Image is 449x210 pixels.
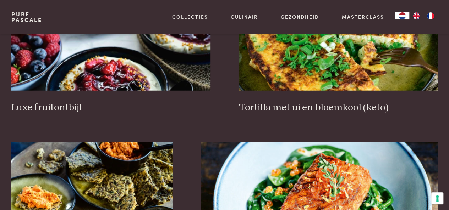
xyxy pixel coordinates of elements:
[341,13,384,21] a: Masterclass
[395,12,409,19] a: NL
[409,12,438,19] ul: Language list
[281,13,319,21] a: Gezondheid
[395,12,438,19] aside: Language selected: Nederlands
[172,13,208,21] a: Collecties
[11,102,210,114] h3: Luxe fruitontbijt
[409,12,423,19] a: EN
[395,12,409,19] div: Language
[11,11,42,23] a: PurePascale
[423,12,438,19] a: FR
[231,13,258,21] a: Culinair
[239,102,438,114] h3: Tortilla met ui en bloemkool (keto)
[431,192,443,204] button: Uw voorkeuren voor toestemming voor trackingtechnologieën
